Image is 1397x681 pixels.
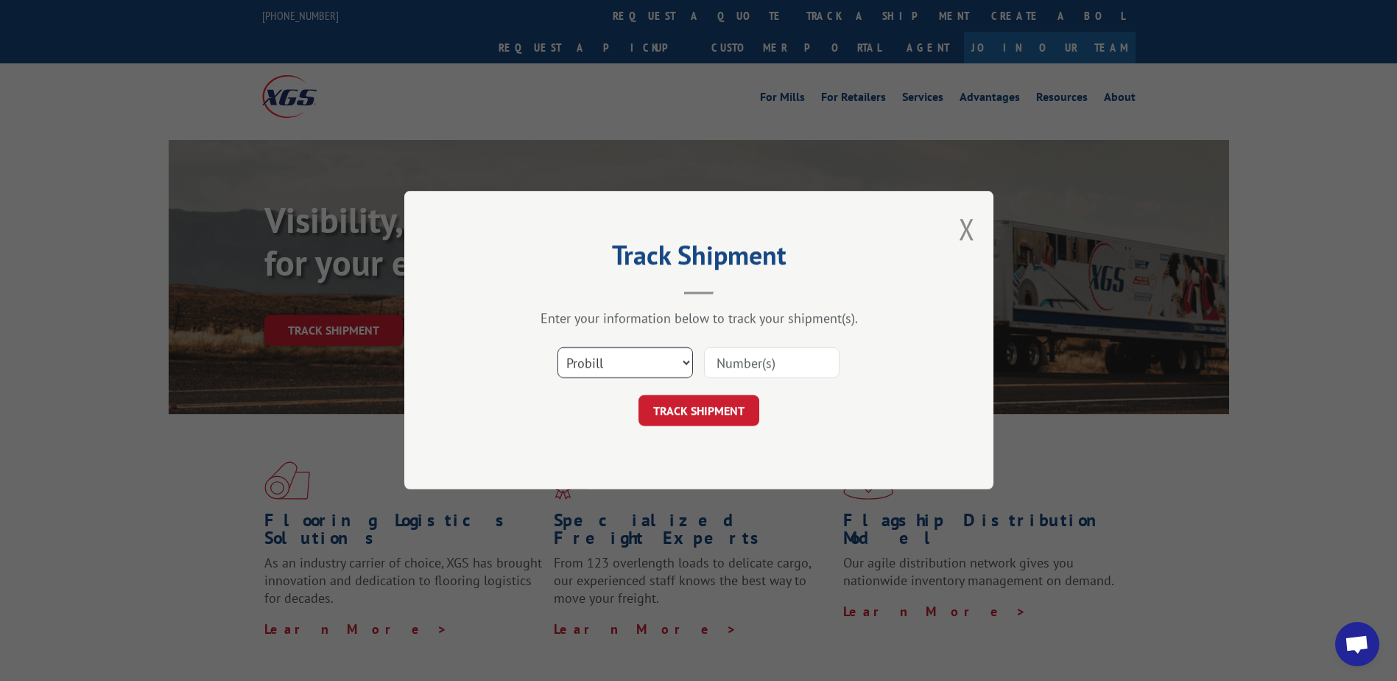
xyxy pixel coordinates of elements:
[478,310,920,327] div: Enter your information below to track your shipment(s).
[704,348,840,379] input: Number(s)
[959,209,975,248] button: Close modal
[638,396,759,427] button: TRACK SHIPMENT
[1335,622,1379,666] div: Open chat
[478,245,920,273] h2: Track Shipment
